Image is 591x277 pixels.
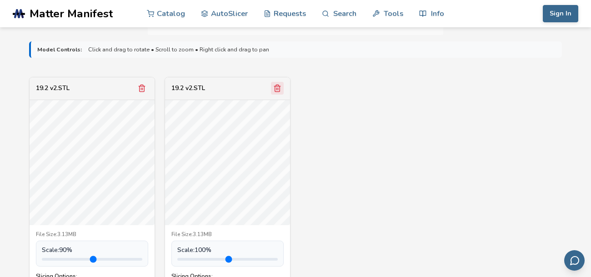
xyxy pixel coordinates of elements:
div: 19.2 v2.STL [36,85,70,92]
span: Scale: 100 % [177,247,211,254]
button: Sign In [543,5,578,22]
button: Send feedback via email [564,250,585,271]
span: Click and drag to rotate • Scroll to zoom • Right click and drag to pan [88,46,269,53]
button: Remove model [135,82,148,95]
strong: Model Controls: [37,46,82,53]
div: File Size: 3.13MB [171,232,284,238]
button: Remove model [271,82,284,95]
span: Scale: 90 % [42,247,72,254]
div: File Size: 3.13MB [36,232,148,238]
span: Matter Manifest [30,7,113,20]
div: 19.2 v2.STL [171,85,205,92]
